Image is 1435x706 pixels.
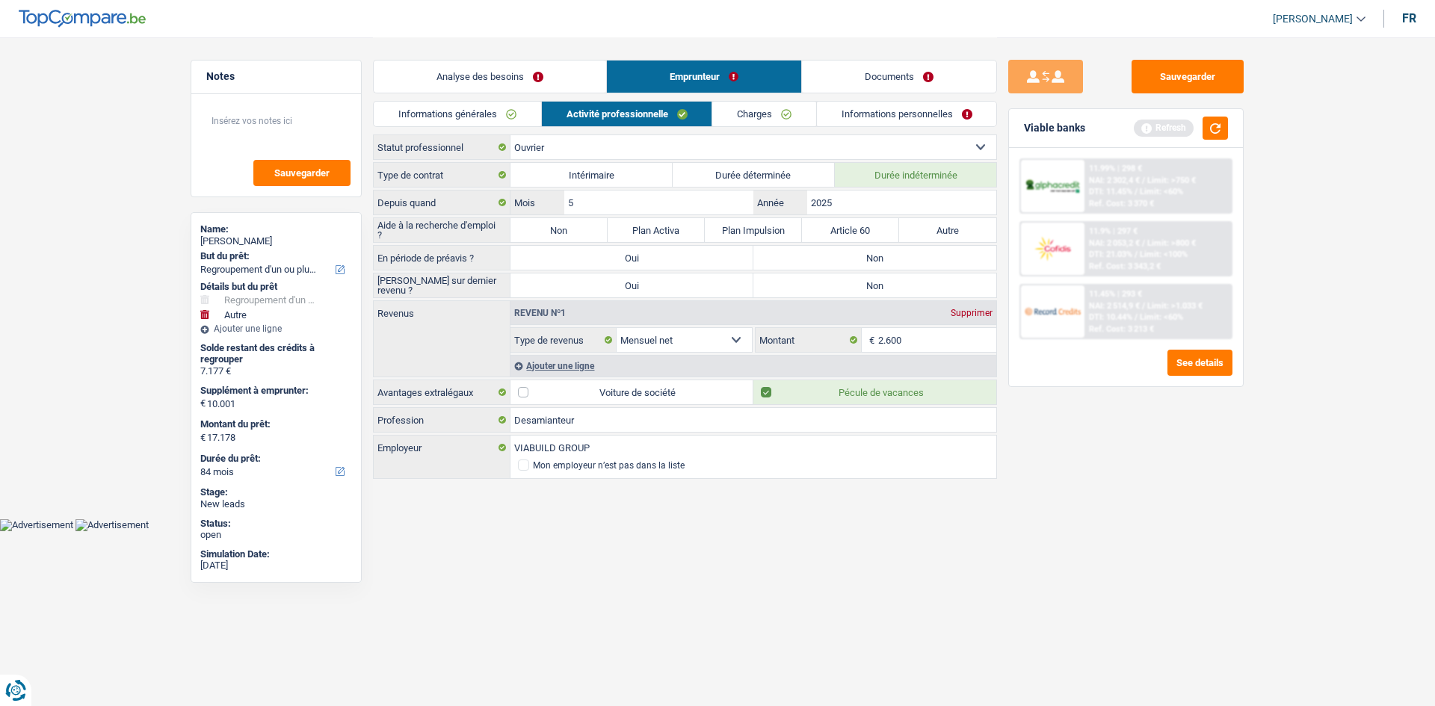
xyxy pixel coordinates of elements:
[374,163,510,187] label: Type de contrat
[253,160,351,186] button: Sauvegarder
[1089,250,1132,259] span: DTI: 21.03%
[206,70,346,83] h5: Notes
[200,323,352,334] div: Ajouter une ligne
[802,218,899,242] label: Article 60
[1261,7,1365,31] a: [PERSON_NAME]
[1089,199,1154,208] div: Ref. Cost: 3 370 €
[756,328,862,352] label: Montant
[374,102,541,126] a: Informations générales
[510,436,996,459] input: Cherchez votre employeur
[753,273,996,297] label: Non
[510,309,570,318] div: Revenu nº1
[673,163,835,187] label: Durée déterminée
[510,246,753,270] label: Oui
[1147,238,1196,248] span: Limit: >800 €
[200,498,352,510] div: New leads
[542,102,712,126] a: Activité professionnelle
[510,355,996,377] div: Ajouter une ligne
[374,218,510,242] label: Aide à la recherche d'emploi ?
[899,218,996,242] label: Autre
[200,486,352,498] div: Stage:
[1089,164,1142,173] div: 11.99% | 298 €
[1140,187,1183,196] span: Limit: <60%
[607,61,801,93] a: Emprunteur
[1135,312,1138,322] span: /
[1134,120,1194,136] div: Refresh
[712,102,816,126] a: Charges
[753,380,996,404] label: Pécule de vacances
[200,365,352,377] div: 7.177 €
[1089,187,1132,196] span: DTI: 11.45%
[807,191,996,214] input: AAAA
[274,168,330,178] span: Sauvegarder
[510,191,564,214] label: Mois
[1089,312,1132,322] span: DTI: 10.44%
[1025,297,1080,325] img: Record Credits
[1024,122,1085,134] div: Viable banks
[608,218,705,242] label: Plan Activa
[75,519,149,531] img: Advertisement
[1142,301,1145,311] span: /
[564,191,753,214] input: MM
[200,397,206,409] span: €
[1147,301,1203,311] span: Limit: >1.033 €
[1089,324,1154,334] div: Ref. Cost: 3 213 €
[510,328,617,352] label: Type de revenus
[374,273,510,297] label: [PERSON_NAME] sur dernier revenu ?
[1132,60,1244,93] button: Sauvegarder
[374,380,510,404] label: Avantages extralégaux
[200,223,352,235] div: Name:
[1089,176,1140,185] span: NAI: 2 302,4 €
[510,380,753,404] label: Voiture de société
[817,102,997,126] a: Informations personnelles
[200,518,352,530] div: Status:
[802,61,996,93] a: Documents
[200,235,352,247] div: [PERSON_NAME]
[705,218,802,242] label: Plan Impulsion
[200,432,206,444] span: €
[1167,350,1232,376] button: See details
[835,163,997,187] label: Durée indéterminée
[1142,176,1145,185] span: /
[200,385,349,397] label: Supplément à emprunter:
[753,191,806,214] label: Année
[374,246,510,270] label: En période de préavis ?
[1142,238,1145,248] span: /
[374,408,510,432] label: Profession
[374,61,606,93] a: Analyse des besoins
[510,163,673,187] label: Intérimaire
[510,273,753,297] label: Oui
[862,328,878,352] span: €
[510,218,608,242] label: Non
[200,342,352,365] div: Solde restant des crédits à regrouper
[1402,11,1416,25] div: fr
[533,461,685,470] div: Mon employeur n’est pas dans la liste
[1025,178,1080,195] img: AlphaCredit
[200,529,352,541] div: open
[374,301,510,318] label: Revenus
[1135,187,1138,196] span: /
[1273,13,1353,25] span: [PERSON_NAME]
[200,453,349,465] label: Durée du prêt:
[374,135,510,159] label: Statut professionnel
[1025,235,1080,262] img: Cofidis
[1135,250,1138,259] span: /
[200,560,352,572] div: [DATE]
[1140,250,1188,259] span: Limit: <100%
[200,418,349,430] label: Montant du prêt:
[1089,261,1161,271] div: Ref. Cost: 3 343,2 €
[1147,176,1196,185] span: Limit: >750 €
[200,281,352,293] div: Détails but du prêt
[374,436,510,459] label: Employeur
[1089,289,1142,299] div: 11.45% | 293 €
[19,10,146,28] img: TopCompare Logo
[200,250,349,262] label: But du prêt:
[1089,226,1138,236] div: 11.9% | 297 €
[1140,312,1183,322] span: Limit: <60%
[753,246,996,270] label: Non
[374,191,510,214] label: Depuis quand
[200,548,352,560] div: Simulation Date:
[1089,301,1140,311] span: NAI: 2 514,9 €
[1089,238,1140,248] span: NAI: 2 053,2 €
[947,309,996,318] div: Supprimer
